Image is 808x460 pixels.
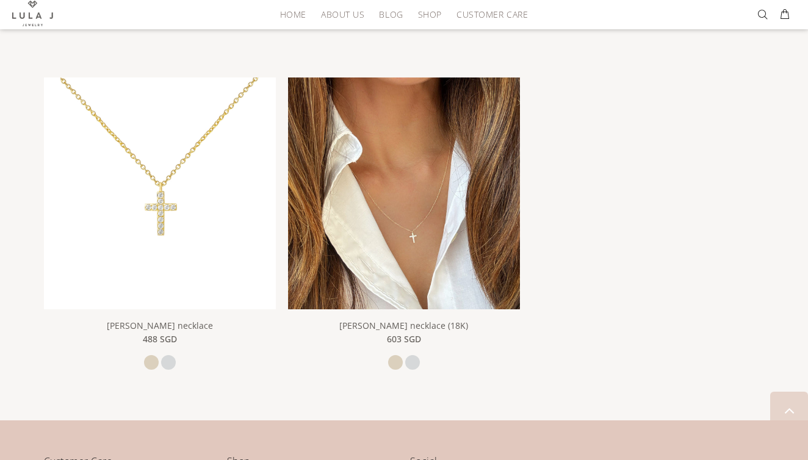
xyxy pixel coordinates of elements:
a: Customer Care [449,5,528,24]
a: [PERSON_NAME] necklace [107,320,213,331]
span: Customer Care [456,10,528,19]
a: Lula Cross necklace (18K) Lula Cross necklace (18K) [288,187,520,198]
span: 488 SGD [143,332,177,346]
span: About Us [321,10,364,19]
a: Shop [411,5,449,24]
a: About Us [314,5,372,24]
a: yellow gold [144,355,159,370]
span: Blog [379,10,403,19]
a: BACK TO TOP [770,392,808,429]
a: yellow gold [388,355,403,370]
a: [PERSON_NAME] necklace (18K) [339,320,468,331]
span: 603 SGD [387,332,421,346]
a: HOME [273,5,314,24]
span: Shop [418,10,442,19]
a: white gold [405,355,420,370]
a: Blog [372,5,410,24]
a: white gold [161,355,176,370]
img: Lula Cross necklace (18K) [288,77,520,309]
span: HOME [280,10,306,19]
a: Lula Cross necklace [44,187,276,198]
